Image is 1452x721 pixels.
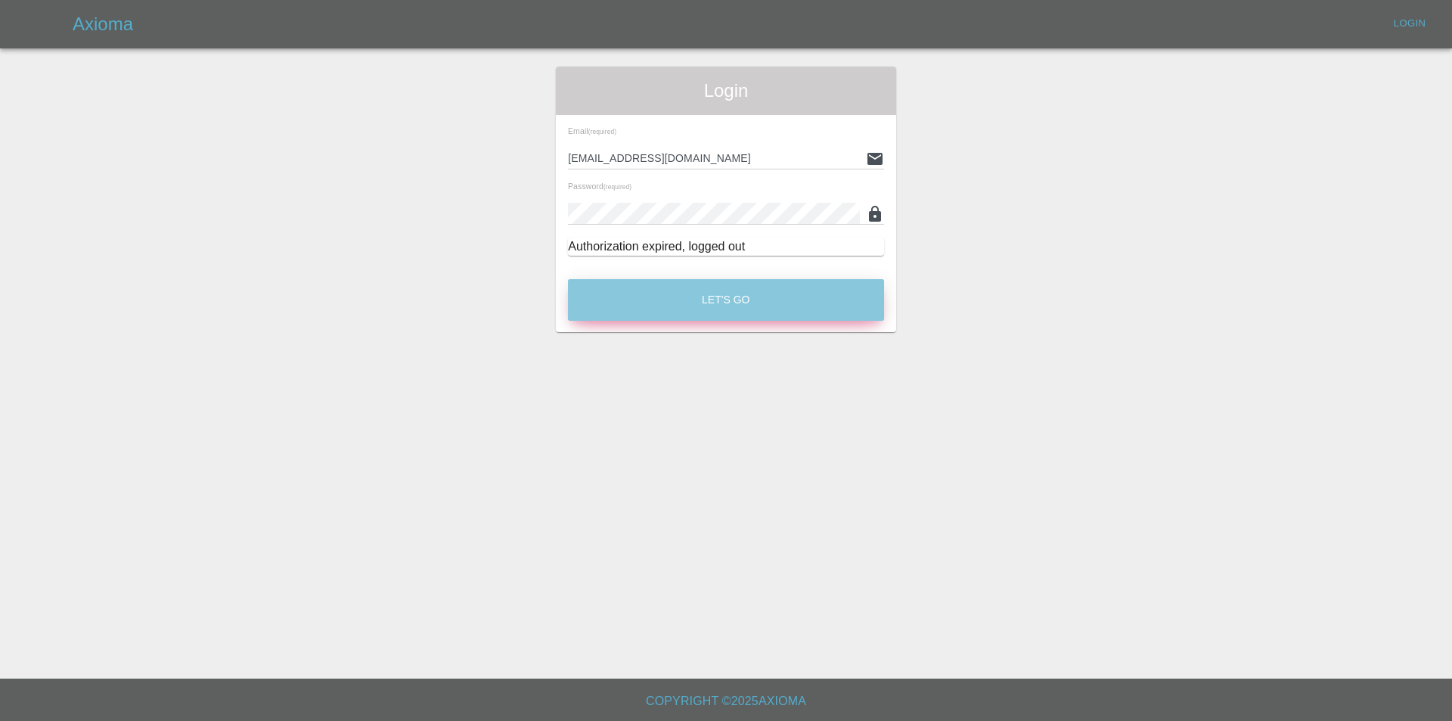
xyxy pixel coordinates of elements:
[568,79,884,103] span: Login
[588,129,616,135] small: (required)
[73,12,133,36] h5: Axioma
[1385,12,1434,36] a: Login
[603,184,631,191] small: (required)
[568,182,631,191] span: Password
[568,126,616,135] span: Email
[12,691,1440,712] h6: Copyright © 2025 Axioma
[568,279,884,321] button: Let's Go
[568,238,884,256] div: Authorization expired, logged out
